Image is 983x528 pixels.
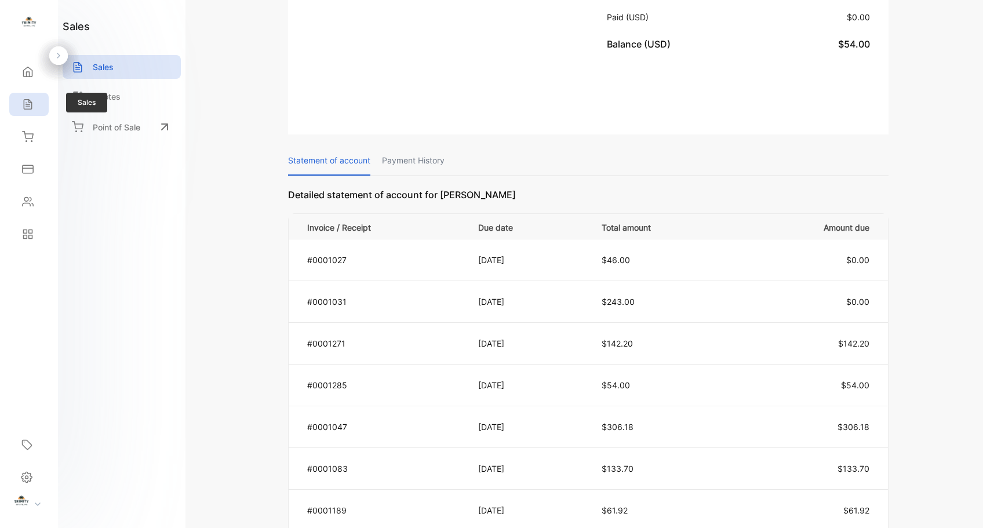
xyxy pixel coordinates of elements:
[478,463,578,475] p: [DATE]
[607,11,653,23] p: Paid (USD)
[93,90,121,103] p: Quotes
[307,379,463,391] p: #0001285
[93,121,140,133] p: Point of Sale
[607,37,675,51] p: Balance (USD)
[602,464,634,474] span: $133.70
[13,494,30,511] img: profile
[478,504,578,516] p: [DATE]
[63,114,181,140] a: Point of Sale
[307,219,463,234] p: Invoice / Receipt
[602,505,628,515] span: $61.92
[382,146,445,176] p: Payment History
[63,85,181,108] a: Quotes
[63,19,90,34] h1: sales
[747,219,869,234] p: Amount due
[838,338,869,348] span: $142.20
[66,93,107,112] span: Sales
[478,379,578,391] p: [DATE]
[307,254,463,266] p: #0001027
[838,464,869,474] span: $133.70
[838,38,870,50] span: $54.00
[838,422,869,432] span: $306.18
[602,297,635,307] span: $243.00
[846,255,869,265] span: $0.00
[478,254,578,266] p: [DATE]
[602,422,634,432] span: $306.18
[602,338,633,348] span: $142.20
[93,61,114,73] p: Sales
[602,380,630,390] span: $54.00
[478,296,578,308] p: [DATE]
[478,219,578,234] p: Due date
[288,188,888,213] p: Detailed statement of account for [PERSON_NAME]
[307,296,463,308] p: #0001031
[843,505,869,515] span: $61.92
[602,219,732,234] p: Total amount
[307,337,463,349] p: #0001271
[846,297,869,307] span: $0.00
[307,463,463,475] p: #0001083
[602,255,630,265] span: $46.00
[63,55,181,79] a: Sales
[20,15,38,32] img: logo
[288,146,370,176] p: Statement of account
[478,421,578,433] p: [DATE]
[841,380,869,390] span: $54.00
[478,337,578,349] p: [DATE]
[307,421,463,433] p: #0001047
[847,12,870,22] span: $0.00
[307,504,463,516] p: #0001189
